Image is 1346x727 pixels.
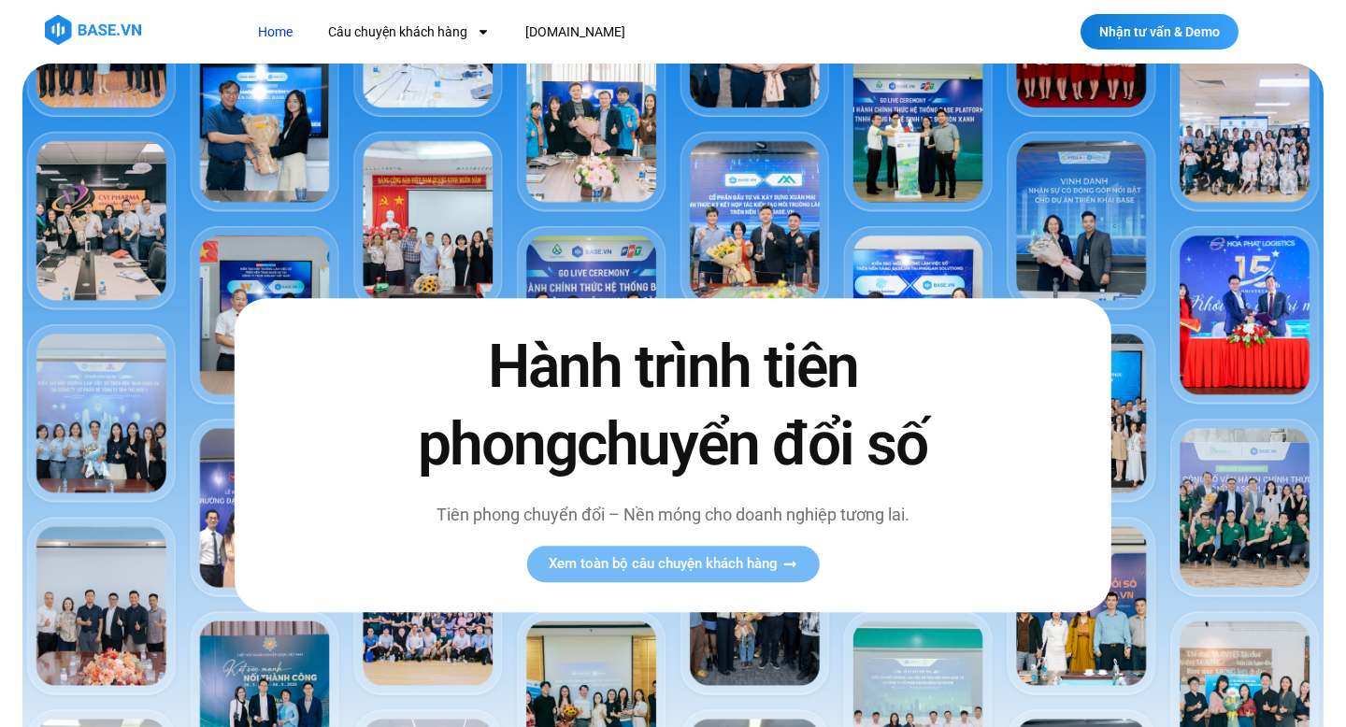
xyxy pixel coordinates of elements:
[549,557,778,571] span: Xem toàn bộ câu chuyện khách hàng
[526,546,819,582] a: Xem toàn bộ câu chuyện khách hàng
[379,328,967,483] h2: Hành trình tiên phong
[244,15,307,50] a: Home
[314,15,504,50] a: Câu chuyện khách hàng
[511,15,639,50] a: [DOMAIN_NAME]
[1081,14,1239,50] a: Nhận tư vấn & Demo
[244,15,961,50] nav: Menu
[1099,25,1220,38] span: Nhận tư vấn & Demo
[577,409,927,479] span: chuyển đổi số
[379,502,967,527] p: Tiên phong chuyển đổi – Nền móng cho doanh nghiệp tương lai.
